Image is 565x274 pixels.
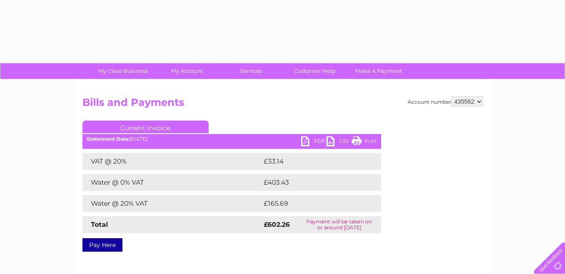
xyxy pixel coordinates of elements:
a: CSV [326,136,352,148]
b: Statement Date: [87,136,130,142]
a: My Clear Business [88,63,158,79]
a: Customer Help [280,63,350,79]
h2: Bills and Payments [82,97,483,113]
td: VAT @ 20% [82,153,262,170]
strong: Total [91,220,108,228]
a: PDF [301,136,326,148]
a: Make A Payment [344,63,414,79]
td: £33.14 [262,153,363,170]
a: My Account [152,63,222,79]
div: Account number [408,97,483,107]
div: [DATE] [82,136,381,142]
td: Water @ 20% VAT [82,195,262,212]
td: Payment will be taken on or around [DATE] [297,216,381,233]
a: Current Invoice [82,121,209,133]
a: Services [216,63,286,79]
td: Water @ 0% VAT [82,174,262,191]
td: £403.43 [262,174,366,191]
a: Pay Here [82,238,122,252]
a: Print [352,136,377,148]
strong: £602.26 [264,220,290,228]
td: £165.69 [262,195,366,212]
